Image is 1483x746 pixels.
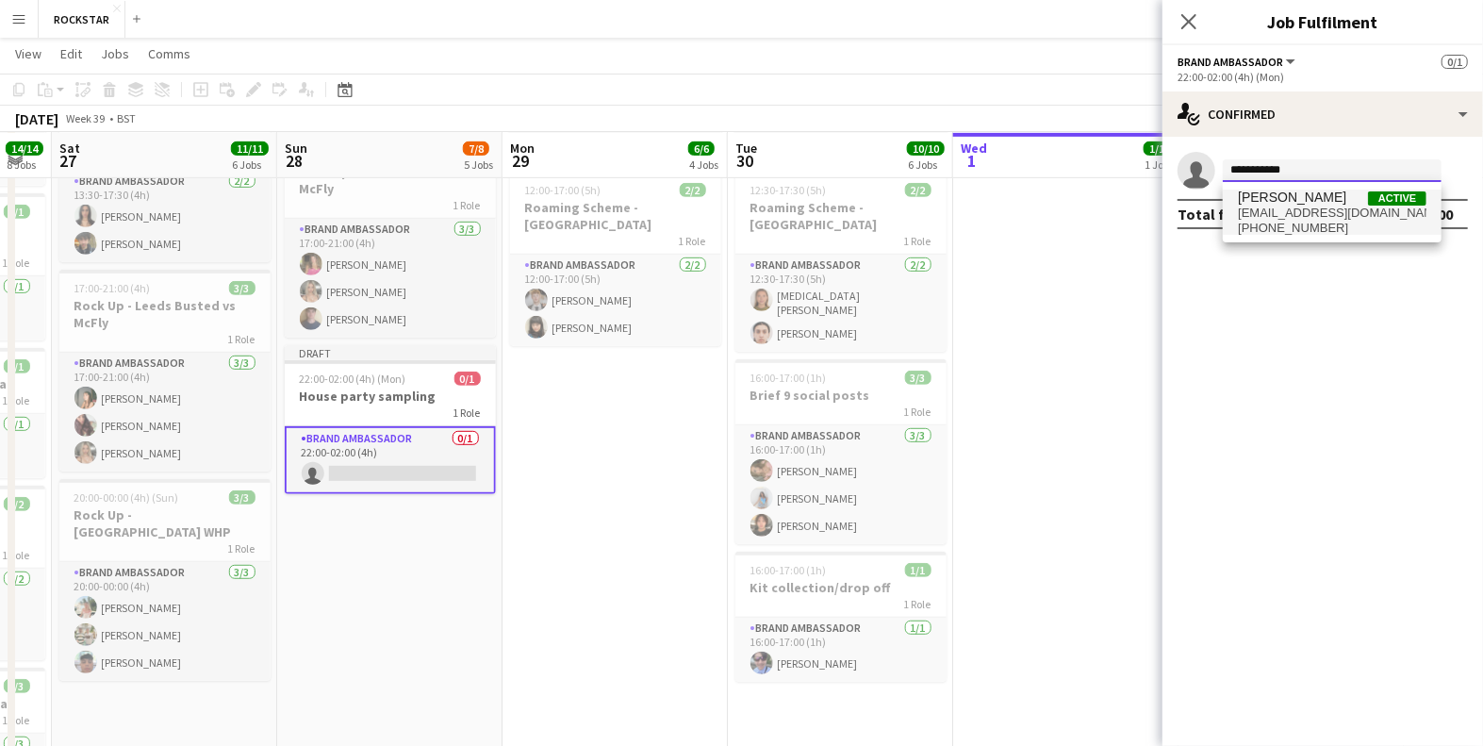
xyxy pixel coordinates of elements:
span: Edit [60,45,82,62]
div: 4 Jobs [689,157,718,172]
span: Comms [148,45,190,62]
app-job-card: 13:30-17:30 (4h)2/2Rock Up - Liverpool Circus1 RoleBrand Ambassador2/213:30-17:30 (4h)[PERSON_NAM... [59,105,271,262]
span: Mon [510,140,535,157]
span: 29 [507,150,535,172]
span: 2/2 [4,497,30,511]
app-job-card: 12:30-17:30 (5h)2/2Roaming Scheme - [GEOGRAPHIC_DATA]1 RoleBrand Ambassador2/212:30-17:30 (5h)[ME... [735,172,947,352]
span: 7/8 [463,141,489,156]
span: Jobs [101,45,129,62]
h3: Rock Up - Leeds Busted vs McFly [59,297,271,331]
span: 1 Role [904,405,931,419]
div: Total fee [1178,205,1242,224]
span: 27 [57,150,80,172]
span: Sat [59,140,80,157]
span: 12:30-17:30 (5h) [750,183,827,197]
span: willdzk11@gmail.com [1238,206,1426,221]
a: Jobs [93,41,137,66]
span: 16:00-17:00 (1h) [750,371,827,385]
app-card-role: Brand Ambassador2/212:30-17:30 (5h)[MEDICAL_DATA][PERSON_NAME][PERSON_NAME] [735,255,947,352]
div: 5 Jobs [464,157,493,172]
span: 1 Role [453,406,481,420]
app-job-card: 12:00-17:00 (5h)2/2Roaming Scheme - [GEOGRAPHIC_DATA]1 RoleBrand Ambassador2/212:00-17:00 (5h)[PE... [510,172,721,346]
app-job-card: 16:00-17:00 (1h)1/1Kit collection/drop off1 RoleBrand Ambassador1/116:00-17:00 (1h)[PERSON_NAME] [735,552,947,682]
span: 1 Role [3,548,30,562]
span: Tue [735,140,757,157]
span: Sun [285,140,307,157]
span: 16:00-17:00 (1h) [750,563,827,577]
span: Brand Ambassador [1178,55,1283,69]
span: Wed [961,140,987,157]
span: 3/3 [229,281,255,295]
h3: House party sampling [285,388,496,405]
h3: Rock Up - [GEOGRAPHIC_DATA] WHP [59,506,271,540]
app-card-role: Brand Ambassador2/212:00-17:00 (5h)[PERSON_NAME][PERSON_NAME] [510,255,721,346]
span: 0/1 [1442,55,1468,69]
span: 1 Role [3,256,30,270]
h3: Roaming Scheme - [GEOGRAPHIC_DATA] [510,199,721,233]
span: 1 [958,150,987,172]
app-card-role: Brand Ambassador1/116:00-17:00 (1h)[PERSON_NAME] [735,618,947,682]
span: 1 Role [3,393,30,407]
span: Active [1368,191,1426,206]
span: 3/3 [229,490,255,505]
span: 1 Role [453,198,481,212]
span: 1 Role [904,234,931,248]
app-job-card: 20:00-00:00 (4h) (Sun)3/3Rock Up - [GEOGRAPHIC_DATA] WHP1 RoleBrand Ambassador3/320:00-00:00 (4h)... [59,479,271,681]
div: 1 Job [1145,157,1169,172]
span: 1 Role [228,332,255,346]
a: Comms [140,41,198,66]
app-job-card: 16:00-17:00 (1h)3/3Brief 9 social posts1 RoleBrand Ambassador3/316:00-17:00 (1h)[PERSON_NAME][PER... [735,359,947,544]
span: 3/3 [905,371,931,385]
app-job-card: 17:00-21:00 (4h)3/3Rock Up - Leeds Busted vs McFly1 RoleBrand Ambassador3/317:00-21:00 (4h)[PERSO... [285,136,496,338]
span: 1 Role [679,234,706,248]
span: 0/1 [454,372,481,386]
div: 22:00-02:00 (4h) (Mon) [1178,70,1468,84]
div: 6 Jobs [232,157,268,172]
span: 1/1 [4,359,30,373]
span: 1 Role [904,597,931,611]
span: 12:00-17:00 (5h) [525,183,601,197]
span: 10/10 [907,141,945,156]
span: Week 39 [62,111,109,125]
span: 2/2 [680,183,706,197]
a: View [8,41,49,66]
h3: Job Fulfilment [1162,9,1483,34]
app-job-card: Draft22:00-02:00 (4h) (Mon)0/1House party sampling1 RoleBrand Ambassador0/122:00-02:00 (4h) [285,345,496,494]
button: ROCKSTAR [39,1,125,38]
app-card-role: Brand Ambassador0/122:00-02:00 (4h) [285,426,496,494]
div: BST [117,111,136,125]
div: 6 Jobs [908,157,944,172]
span: 1 Role [228,541,255,555]
span: +4407523106277 [1238,221,1426,236]
span: 20:00-00:00 (4h) (Sun) [74,490,179,505]
span: 1/1 [4,205,30,219]
span: View [15,45,41,62]
app-card-role: Brand Ambassador3/316:00-17:00 (1h)[PERSON_NAME][PERSON_NAME][PERSON_NAME] [735,425,947,544]
app-job-card: 17:00-21:00 (4h)3/3Rock Up - Leeds Busted vs McFly1 RoleBrand Ambassador3/317:00-21:00 (4h)[PERSO... [59,270,271,472]
div: [DATE] [15,109,58,128]
span: 17:00-21:00 (4h) [74,281,151,295]
span: 22:00-02:00 (4h) (Mon) [300,372,406,386]
span: 28 [282,150,307,172]
span: 11/11 [231,141,269,156]
span: 6/6 [688,141,715,156]
div: 8 Jobs [7,157,42,172]
span: 1/1 [1144,141,1170,156]
span: 3/3 [4,679,30,693]
a: Edit [53,41,90,66]
span: 2/2 [905,183,931,197]
h3: Kit collection/drop off [735,579,947,596]
span: William Domaille [1238,190,1346,206]
h3: Rock Up - Leeds Busted vs McFly [285,163,496,197]
span: 1 Role [3,713,30,727]
h3: Brief 9 social posts [735,387,947,404]
div: Confirmed [1162,91,1483,137]
app-card-role: Brand Ambassador3/317:00-21:00 (4h)[PERSON_NAME][PERSON_NAME][PERSON_NAME] [59,353,271,472]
